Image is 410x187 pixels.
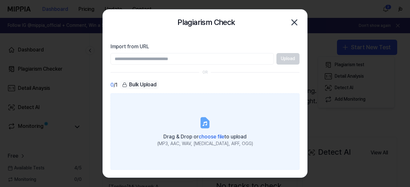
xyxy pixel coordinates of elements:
[163,134,247,140] span: Drag & Drop or to upload
[111,43,299,51] label: Import from URL
[111,81,114,89] span: 0
[202,70,208,75] div: OR
[177,16,235,28] h2: Plagiarism Check
[120,80,159,89] div: Bulk Upload
[157,141,253,147] div: (MP3, AAC, WAV, [MEDICAL_DATA], AIFF, OGG)
[120,80,159,90] button: Bulk Upload
[199,134,224,140] span: choose file
[111,80,118,90] div: / 1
